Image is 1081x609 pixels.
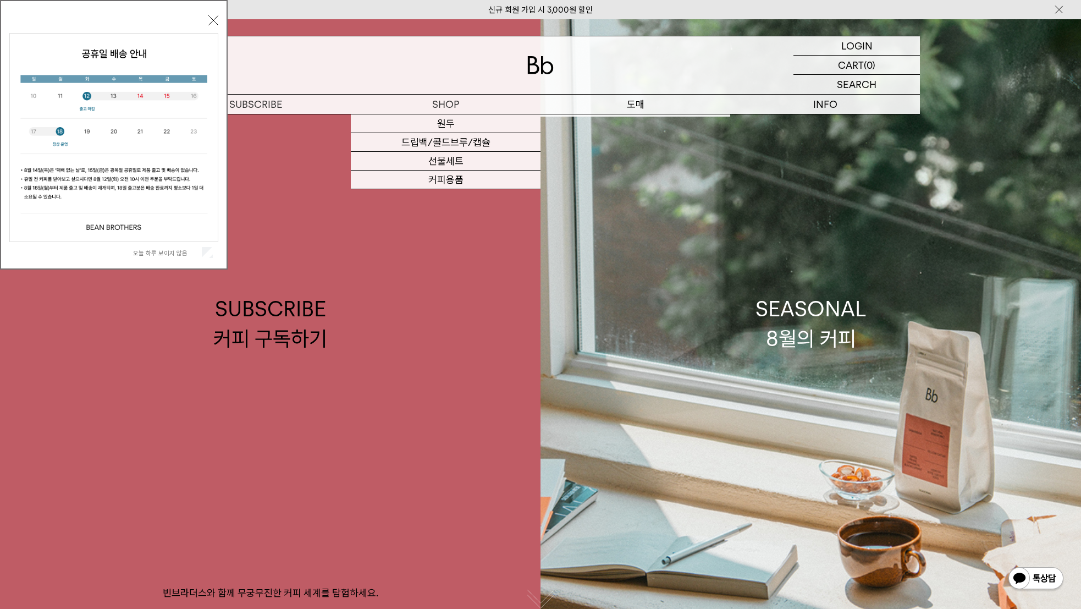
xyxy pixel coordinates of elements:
[838,56,864,74] p: CART
[1007,566,1065,592] img: 카카오톡 채널 1:1 채팅 버튼
[208,15,218,25] button: 닫기
[793,56,920,75] a: CART (0)
[540,114,730,133] a: 도매 서비스
[351,171,540,189] a: 커피용품
[837,75,876,94] p: SEARCH
[755,294,867,353] div: SEASONAL 8월의 커피
[161,95,351,114] a: SUBSCRIBE
[351,189,540,208] a: 프로그램
[133,249,200,257] label: 오늘 하루 보이지 않음
[351,95,540,114] a: SHOP
[351,152,540,171] a: 선물세트
[213,294,327,353] div: SUBSCRIBE 커피 구독하기
[864,56,875,74] p: (0)
[488,5,593,15] a: 신규 회원 가입 시 3,000원 할인
[351,133,540,152] a: 드립백/콜드브루/캡슐
[10,34,218,242] img: cb63d4bbb2e6550c365f227fdc69b27f_113810.jpg
[793,36,920,56] a: LOGIN
[841,36,873,55] p: LOGIN
[730,95,920,114] p: INFO
[351,114,540,133] a: 원두
[540,95,730,114] p: 도매
[527,56,554,74] img: 로고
